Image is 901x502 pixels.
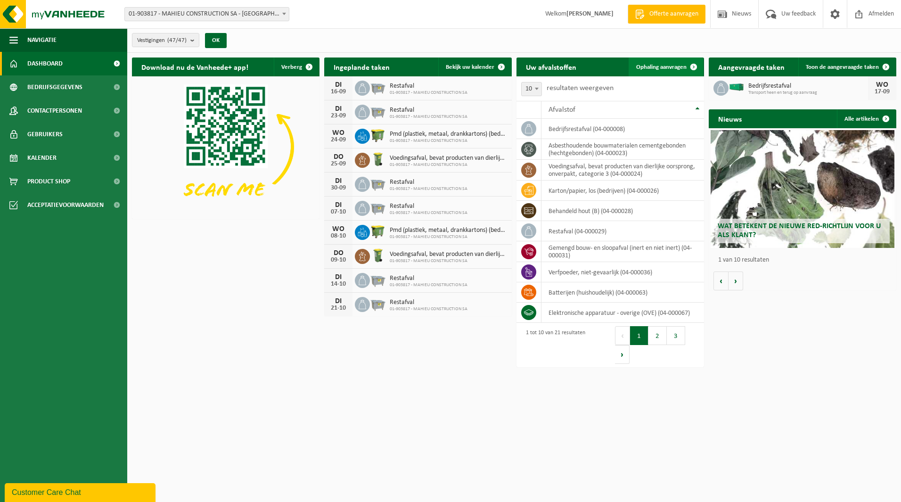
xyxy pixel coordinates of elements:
h2: Uw afvalstoffen [516,58,586,76]
img: WB-0140-HPE-GN-50 [370,247,386,263]
td: elektronische apparatuur - overige (OVE) (04-000067) [541,303,704,323]
div: DI [329,81,348,89]
div: 07-10 [329,209,348,215]
span: Transport heen en terug op aanvraag [748,90,868,96]
span: Restafval [390,179,467,186]
h2: Aangevraagde taken [709,58,794,76]
span: 01-903817 - MAHIEU CONSTRUCTION SA [390,114,467,120]
div: 23-09 [329,113,348,119]
span: Restafval [390,299,467,306]
img: WB-2500-GAL-GY-01 [370,103,386,119]
button: 2 [648,326,667,345]
span: Restafval [390,82,467,90]
div: DO [329,249,348,257]
span: 01-903817 - MAHIEU CONSTRUCTION SA [390,138,507,144]
span: 10 [521,82,542,96]
button: OK [205,33,227,48]
span: Bekijk uw kalender [446,64,494,70]
span: Offerte aanvragen [647,9,701,19]
td: verfpoeder, niet-gevaarlijk (04-000036) [541,262,704,282]
div: 17-09 [873,89,892,95]
img: WB-2500-GAL-GY-01 [370,199,386,215]
span: Kalender [27,146,57,170]
a: Toon de aangevraagde taken [798,58,895,76]
div: DI [329,177,348,185]
button: 1 [630,326,648,345]
span: Bedrijfsrestafval [748,82,868,90]
div: WO [873,81,892,89]
div: 21-10 [329,305,348,312]
a: Ophaling aanvragen [629,58,703,76]
a: Alle artikelen [837,109,895,128]
strong: [PERSON_NAME] [566,10,614,17]
td: behandeld hout (B) (04-000028) [541,201,704,221]
span: 01-903817 - MAHIEU CONSTRUCTION SA [390,282,467,288]
img: Download de VHEPlus App [132,76,319,217]
button: Vorige [713,272,729,290]
h2: Nieuws [709,109,751,128]
span: Acceptatievoorwaarden [27,193,104,217]
button: Volgende [729,272,743,290]
img: WB-1100-HPE-GN-50 [370,127,386,143]
td: voedingsafval, bevat producten van dierlijke oorsprong, onverpakt, categorie 3 (04-000024) [541,160,704,181]
div: WO [329,225,348,233]
span: 01-903817 - MAHIEU CONSTRUCTION SA [390,210,467,216]
p: 1 van 10 resultaten [718,257,892,263]
div: 1 tot 10 van 21 resultaten [521,325,585,365]
span: 01-903817 - MAHIEU CONSTRUCTION SA [390,186,467,192]
span: 01-903817 - MAHIEU CONSTRUCTION SA [390,90,467,96]
span: 01-903817 - MAHIEU CONSTRUCTION SA [390,234,507,240]
img: WB-2500-GAL-GY-01 [370,175,386,191]
a: Wat betekent de nieuwe RED-richtlijn voor u als klant? [711,130,894,248]
span: Dashboard [27,52,63,75]
span: Voedingsafval, bevat producten van dierlijke oorsprong, onverpakt, categorie 3 [390,155,507,162]
td: karton/papier, los (bedrijven) (04-000026) [541,181,704,201]
div: DI [329,297,348,305]
div: DI [329,105,348,113]
div: 14-10 [329,281,348,288]
count: (47/47) [167,37,187,43]
span: 10 [522,82,541,96]
td: restafval (04-000029) [541,221,704,241]
img: HK-XR-30-GN-00 [729,83,745,91]
div: DI [329,201,348,209]
label: resultaten weergeven [547,84,614,92]
div: 24-09 [329,137,348,143]
button: Next [615,345,630,364]
div: DO [329,153,348,161]
span: Bedrijfsgegevens [27,75,82,99]
div: 16-09 [329,89,348,95]
span: Navigatie [27,28,57,52]
td: gemengd bouw- en sloopafval (inert en niet inert) (04-000031) [541,241,704,262]
span: Afvalstof [549,106,575,114]
img: WB-2500-GAL-GY-01 [370,79,386,95]
img: WB-0140-HPE-GN-50 [370,151,386,167]
td: bedrijfsrestafval (04-000008) [541,119,704,139]
span: Voedingsafval, bevat producten van dierlijke oorsprong, onverpakt, categorie 3 [390,251,507,258]
img: WB-1100-HPE-GN-50 [370,223,386,239]
td: asbesthoudende bouwmaterialen cementgebonden (hechtgebonden) (04-000023) [541,139,704,160]
button: Previous [615,326,630,345]
span: 01-903817 - MAHIEU CONSTRUCTION SA [390,162,507,168]
h2: Ingeplande taken [324,58,399,76]
span: Pmd (plastiek, metaal, drankkartons) (bedrijven) [390,227,507,234]
span: Verberg [281,64,302,70]
span: 01-903817 - MAHIEU CONSTRUCTION SA - COMINES [124,7,289,21]
button: Verberg [274,58,319,76]
span: Restafval [390,107,467,114]
div: 08-10 [329,233,348,239]
button: 3 [667,326,685,345]
div: WO [329,129,348,137]
span: Wat betekent de nieuwe RED-richtlijn voor u als klant? [718,222,881,239]
span: Ophaling aanvragen [636,64,687,70]
span: Vestigingen [137,33,187,48]
td: batterijen (huishoudelijk) (04-000063) [541,282,704,303]
span: 01-903817 - MAHIEU CONSTRUCTION SA [390,306,467,312]
iframe: chat widget [5,481,157,502]
div: 09-10 [329,257,348,263]
span: Gebruikers [27,123,63,146]
span: 01-903817 - MAHIEU CONSTRUCTION SA [390,258,507,264]
a: Bekijk uw kalender [438,58,511,76]
a: Offerte aanvragen [628,5,705,24]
